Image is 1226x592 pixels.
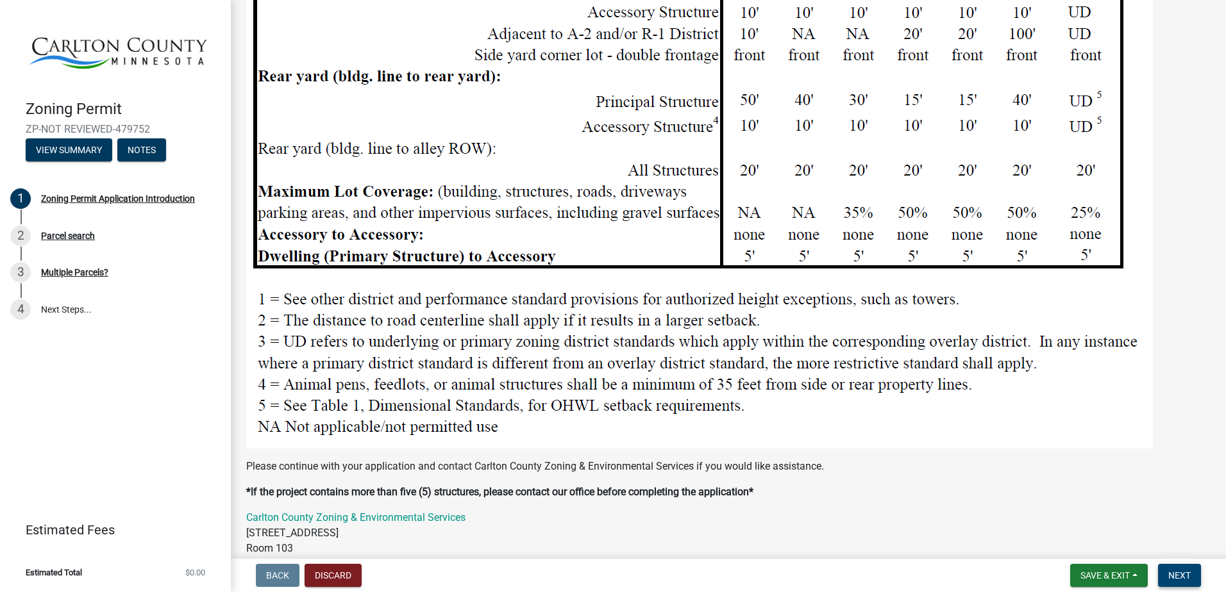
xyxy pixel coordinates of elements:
p: Please continue with your application and contact Carlton County Zoning & Environmental Services ... [246,459,1211,474]
div: 2 [10,226,31,246]
div: 3 [10,262,31,283]
div: 1 [10,188,31,209]
button: Notes [117,138,166,161]
span: $0.00 [185,568,205,577]
div: Zoning Permit Application Introduction [41,194,195,203]
button: Back [256,564,299,587]
div: Parcel search [41,231,95,240]
span: Estimated Total [26,568,82,577]
a: Estimated Fees [10,517,210,543]
div: 4 [10,299,31,320]
strong: *If the project contains more than five (5) structures, please contact our office before completi... [246,486,753,498]
wm-modal-confirm: Notes [117,146,166,156]
h4: Zoning Permit [26,100,221,119]
p: [STREET_ADDRESS] Room 103 [GEOGRAPHIC_DATA], [GEOGRAPHIC_DATA] 55718 P: [PHONE_NUMBER] [246,510,1211,587]
button: Discard [305,564,362,587]
a: Carlton County Zoning & Environmental Services [246,511,466,523]
span: Save & Exit [1080,570,1130,580]
div: Multiple Parcels? [41,268,108,277]
wm-modal-confirm: Summary [26,146,112,156]
button: View Summary [26,138,112,161]
span: ZP-NOT REVIEWED-479752 [26,123,205,135]
button: Next [1158,564,1201,587]
img: Carlton County, Minnesota [26,13,210,86]
button: Save & Exit [1070,564,1148,587]
span: Back [266,570,289,580]
span: Next [1168,570,1191,580]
